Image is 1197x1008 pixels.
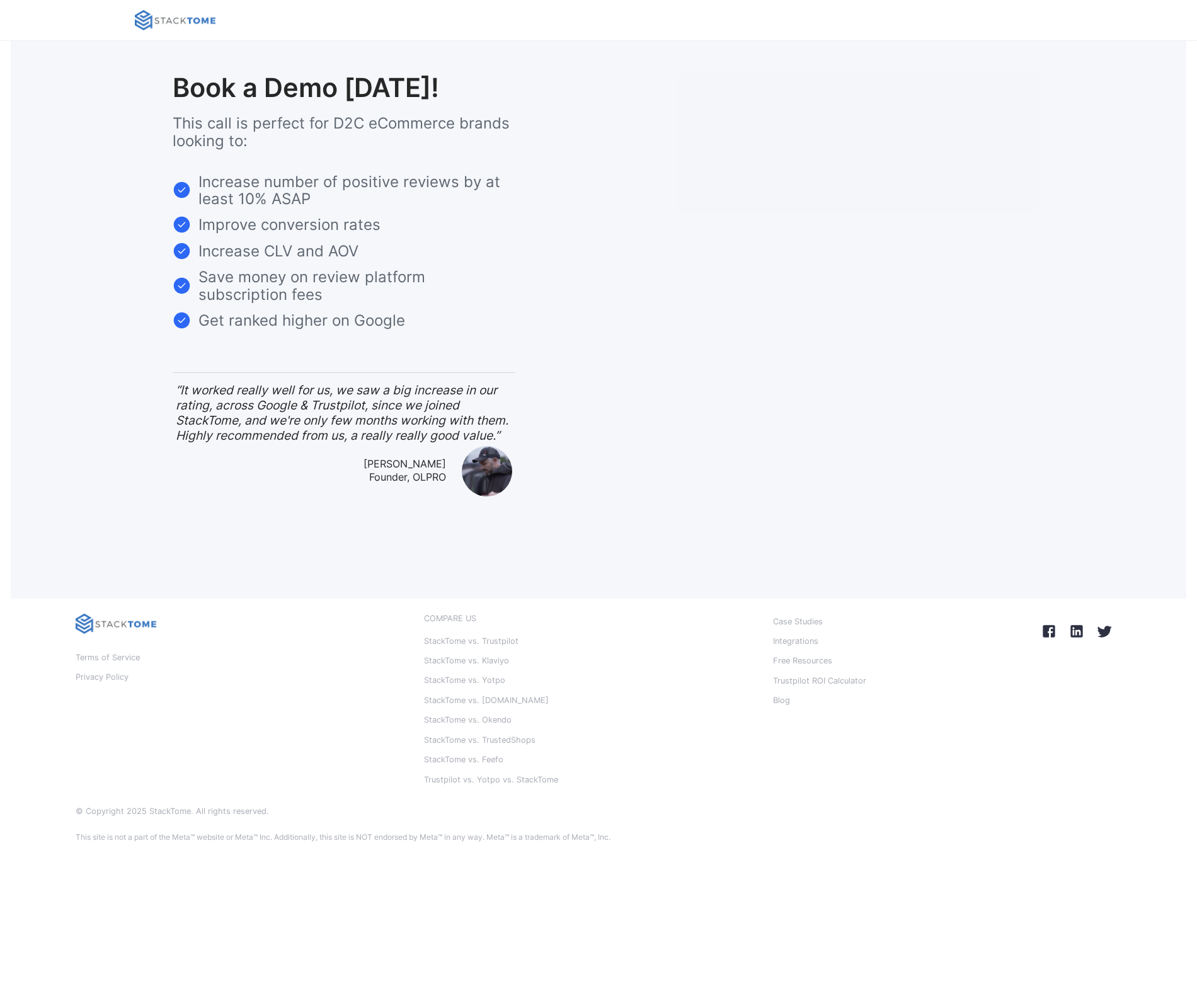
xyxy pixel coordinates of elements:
em: “It worked really well for us, we saw a big increase in our rating, across Google & Trustpilot, s... [176,382,508,443]
h2: Book a Demo [DATE]! [173,72,439,104]
div: COMPARE US [424,614,476,624]
img: StackTome Facebook profile [1038,620,1060,643]
p: Increase CLV and AOV [198,243,358,260]
a: StackTome vs. TrustedShops [424,732,535,748]
a: Case Studies [773,614,823,630]
img: StackTome X (Twitter) profile [1093,620,1116,643]
a: StackTome vs. Feefo [424,752,503,768]
a: Integrations [773,633,818,650]
a: Privacy Policy [76,669,129,685]
a: Blog [773,692,790,709]
a: StackTome vs. Trustpilot [424,633,518,650]
p: Save money on review platform subscription fees [198,268,515,302]
a: Terms of Service [76,650,140,666]
p: Increase number of positive reviews by at least 10% ASAP [198,173,515,207]
p: Get ranked higher on Google [198,312,405,329]
a: StackTome vs. [DOMAIN_NAME] [424,692,549,709]
div: [PERSON_NAME] Founder, OLPRO [364,457,446,484]
p: Improve conversion rates [198,216,381,233]
a: Trustpilot ROI Calculator [773,673,866,689]
a: Trustpilot vs. Yotpo vs. StackTome [424,772,558,788]
a: StackTome vs. Okendo [424,712,512,728]
img: StackTome logo [76,614,156,634]
img: StackTome LinkedIn profile [1065,620,1088,643]
a: StackTome vs. Klaviyo [424,653,509,669]
p: © Copyright 2025 StackTome. All rights reserved. [76,806,269,817]
a: StackTome vs. Yotpo [424,672,505,689]
a: Free Resources [773,653,832,669]
a: COMPARE US [424,614,476,630]
p: This site is not a part of the Meta™ website or Meta™ Inc. Additionally, this site is NOT endorse... [76,832,610,842]
p: This call is perfect for D2C eCommerce brands looking to: [173,115,515,149]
